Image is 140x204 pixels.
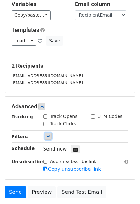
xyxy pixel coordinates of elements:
[12,146,35,151] strong: Schedule
[12,27,39,33] a: Templates
[97,113,122,120] label: UTM Codes
[12,159,43,164] strong: Unsubscribe
[12,114,33,119] strong: Tracking
[75,1,129,8] h5: Email column
[43,166,101,172] a: Copy unsubscribe link
[12,103,128,110] h5: Advanced
[12,36,36,46] a: Load...
[57,186,106,198] a: Send Test Email
[50,121,76,127] label: Track Clicks
[12,134,28,139] strong: Filters
[12,1,65,8] h5: Variables
[43,146,67,152] span: Send now
[12,10,51,20] a: Copy/paste...
[108,173,140,204] iframe: Chat Widget
[12,62,128,69] h5: 2 Recipients
[50,113,78,120] label: Track Opens
[50,158,97,165] label: Add unsubscribe link
[46,36,63,46] button: Save
[12,73,83,78] small: [EMAIL_ADDRESS][DOMAIN_NAME]
[28,186,56,198] a: Preview
[5,186,26,198] a: Send
[12,80,83,85] small: [EMAIL_ADDRESS][DOMAIN_NAME]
